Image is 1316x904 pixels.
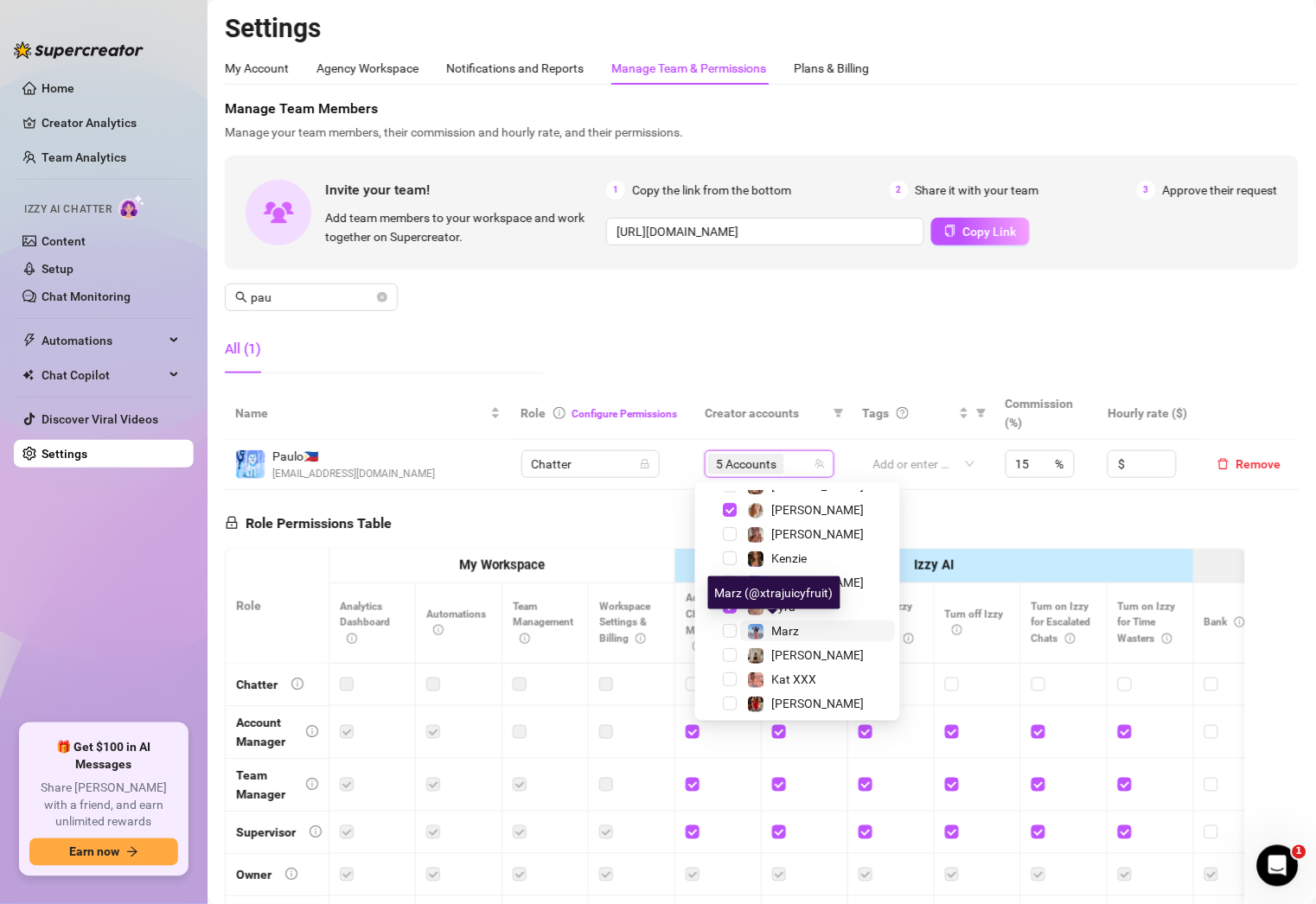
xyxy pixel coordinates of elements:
[426,608,486,637] span: Automations
[724,648,738,662] span: Select tree node
[995,387,1097,440] th: Commission (%)
[272,447,435,466] span: Paulo 🇵🇭
[42,327,164,354] span: Automations
[532,451,649,477] span: Chatter
[513,601,573,646] span: Team Management
[446,59,584,78] div: Notifications and Reports
[1137,181,1156,200] span: 3
[42,150,126,164] a: Team Analytics
[1032,601,1091,646] span: Turn on Izzy for Escalated Chats
[225,123,1299,142] span: Manage your team members, their commission and hourly rate, and their permissions.
[29,838,178,866] button: Earn nowarrow-right
[236,450,265,479] img: Paulo
[640,459,650,469] span: lock
[347,633,357,644] span: info-circle
[749,672,764,688] img: Kat XXX
[834,408,844,418] span: filter
[724,697,738,710] span: Select tree node
[236,865,272,884] div: Owner
[963,225,1017,239] span: Copy Link
[225,387,511,440] th: Name
[316,59,418,78] div: Agency Workspace
[235,404,487,423] span: Name
[815,459,825,469] span: team
[1235,617,1245,627] span: info-circle
[632,181,791,200] span: Copy the link from the bottom
[553,407,565,419] span: info-circle
[794,59,869,78] div: Plans & Billing
[1257,845,1299,887] iframe: Intercom live chat
[1217,458,1230,470] span: delete
[772,648,865,662] span: [PERSON_NAME]
[29,780,178,831] span: Share [PERSON_NAME] with a friend, and earn unlimited rewards
[724,576,738,589] span: Select tree node
[724,527,738,541] span: Select tree node
[14,41,144,59] img: logo-BBDzfeDw.svg
[42,109,180,137] a: Creator Analytics
[433,625,444,635] span: info-circle
[272,466,435,482] span: [EMAIL_ADDRESS][DOMAIN_NAME]
[686,592,747,653] span: Access Izzy - Chat Monitoring
[225,99,1299,119] span: Manage Team Members
[1163,181,1278,200] span: Approve their request
[976,408,987,418] span: filter
[863,404,890,423] span: Tags
[236,675,278,694] div: Chatter
[914,557,954,573] strong: Izzy AI
[708,454,784,474] span: 5 Accounts
[772,576,865,589] span: [PERSON_NAME]
[225,516,239,530] span: lock
[772,672,817,686] span: Kat XXX
[42,262,73,276] a: Setup
[749,551,764,567] img: Kenzie
[904,633,914,644] span: info-circle
[724,624,738,638] span: Select tree node
[931,218,1030,245] button: Copy Link
[291,678,303,690] span: info-circle
[708,576,840,609] div: Marz (@xtrajuicyfruit)
[42,361,164,389] span: Chat Copilot
[599,601,650,646] span: Workspace Settings & Billing
[225,12,1299,45] h2: Settings
[1236,457,1281,471] span: Remove
[716,455,776,474] span: 5 Accounts
[306,778,318,790] span: info-circle
[235,291,247,303] span: search
[724,503,738,517] span: Select tree node
[1118,601,1176,646] span: Turn on Izzy for Time Wasters
[749,648,764,664] img: Natasha
[749,503,764,519] img: Amy Pond
[749,697,764,712] img: Caroline
[772,551,808,565] span: Kenzie
[225,513,392,534] h5: Role Permissions Table
[236,713,292,751] div: Account Manager
[693,641,703,652] span: info-circle
[772,503,865,517] span: [PERSON_NAME]
[22,334,36,347] span: thunderbolt
[225,339,261,360] div: All (1)
[772,697,865,710] span: [PERSON_NAME]
[521,406,546,420] span: Role
[611,59,766,78] div: Manage Team & Permissions
[42,447,87,461] a: Settings
[749,527,764,543] img: Jamie
[944,225,956,237] span: copy
[897,407,909,419] span: question-circle
[1211,454,1288,474] button: Remove
[42,81,74,95] a: Home
[1065,633,1076,644] span: info-circle
[126,846,138,858] span: arrow-right
[749,624,764,640] img: Marz
[1293,845,1306,859] span: 1
[973,400,990,426] span: filter
[724,551,738,565] span: Select tree node
[945,608,1004,637] span: Turn off Izzy
[1204,616,1245,628] span: Bank
[285,868,297,880] span: info-circle
[251,288,374,307] input: Search members
[225,59,289,78] div: My Account
[1097,387,1199,440] th: Hourly rate ($)
[22,369,34,381] img: Chat Copilot
[310,825,322,837] span: info-circle
[377,292,387,302] button: close-circle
